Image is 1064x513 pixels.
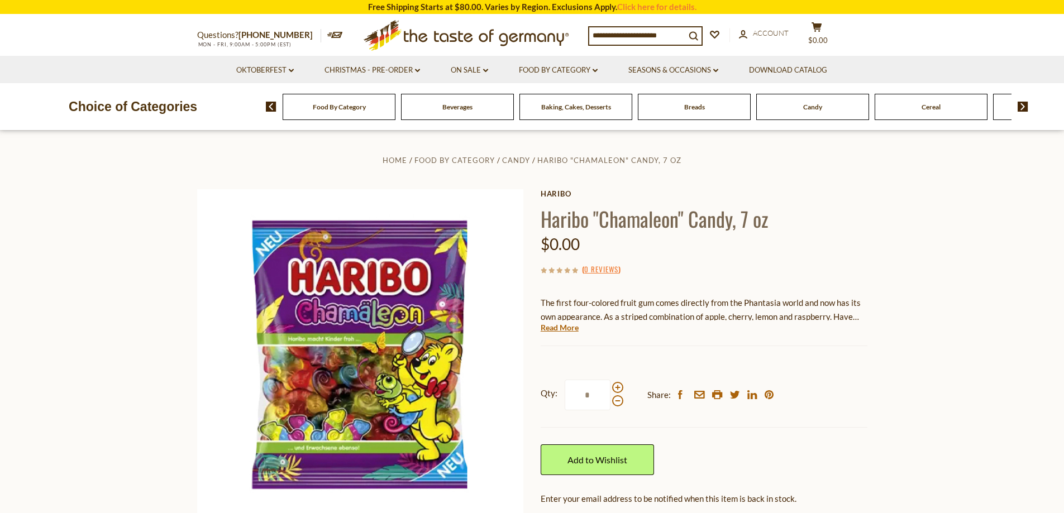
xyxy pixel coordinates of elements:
a: Click here for details. [617,2,696,12]
button: $0.00 [800,22,834,50]
a: 0 Reviews [584,263,618,276]
a: On Sale [451,64,488,76]
span: MON - FRI, 9:00AM - 5:00PM (EST) [197,41,292,47]
a: Food By Category [519,64,598,76]
span: The first four-colored fruit gum comes directly from the Phantasia world and now has its own appe... [541,298,861,335]
a: Food By Category [414,156,495,165]
a: [PHONE_NUMBER] [238,30,313,40]
input: Qty: [565,380,610,410]
img: next arrow [1018,102,1028,112]
a: Haribo "Chamaleon" Candy, 7 oz [537,156,681,165]
a: Add to Wishlist [541,444,654,475]
img: previous arrow [266,102,276,112]
a: Christmas - PRE-ORDER [325,64,420,76]
span: Account [753,28,789,37]
a: Baking, Cakes, Desserts [541,103,611,111]
span: ( ) [582,263,621,275]
span: Share: [647,388,671,402]
span: $0.00 [541,234,580,253]
strong: Qty: [541,386,557,400]
a: Haribo [541,189,867,198]
a: Home [383,156,407,165]
a: Seasons & Occasions [628,64,718,76]
p: Questions? [197,28,321,42]
a: Candy [803,103,822,111]
a: Oktoberfest [236,64,294,76]
a: Breads [684,103,705,111]
a: Beverages [442,103,473,111]
a: Cereal [922,103,941,111]
a: Candy [502,156,530,165]
a: Read More [541,322,579,333]
a: Account [739,27,789,40]
a: Food By Category [313,103,366,111]
h1: Haribo "Chamaleon" Candy, 7 oz [541,206,867,231]
span: $0.00 [808,36,828,45]
a: Download Catalog [749,64,827,76]
div: Enter your email address to be notified when this item is back in stock. [541,492,867,506]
